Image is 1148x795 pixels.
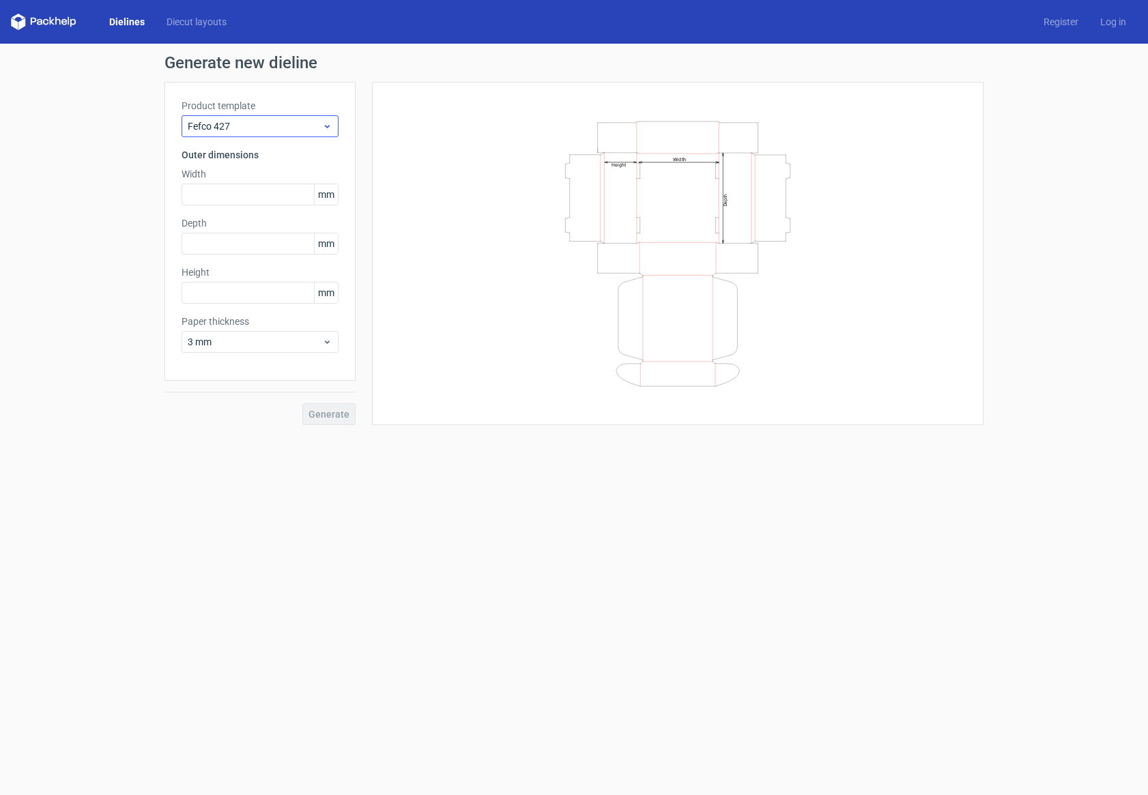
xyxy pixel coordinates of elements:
h3: Outer dimensions [182,148,339,162]
label: Depth [182,216,339,230]
span: 3 mm [188,335,322,349]
label: Paper thickness [182,315,339,328]
a: Diecut layouts [156,15,238,29]
span: mm [314,283,338,303]
a: Register [1033,15,1089,29]
a: Log in [1089,15,1137,29]
label: Height [182,265,339,279]
a: Dielines [98,15,156,29]
h1: Generate new dieline [164,55,984,71]
text: Depth [723,193,728,205]
span: mm [314,184,338,205]
label: Product template [182,99,339,113]
text: Width [673,156,686,162]
text: Height [612,162,626,167]
label: Width [182,167,339,181]
span: Fefco 427 [188,119,322,133]
span: mm [314,233,338,254]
